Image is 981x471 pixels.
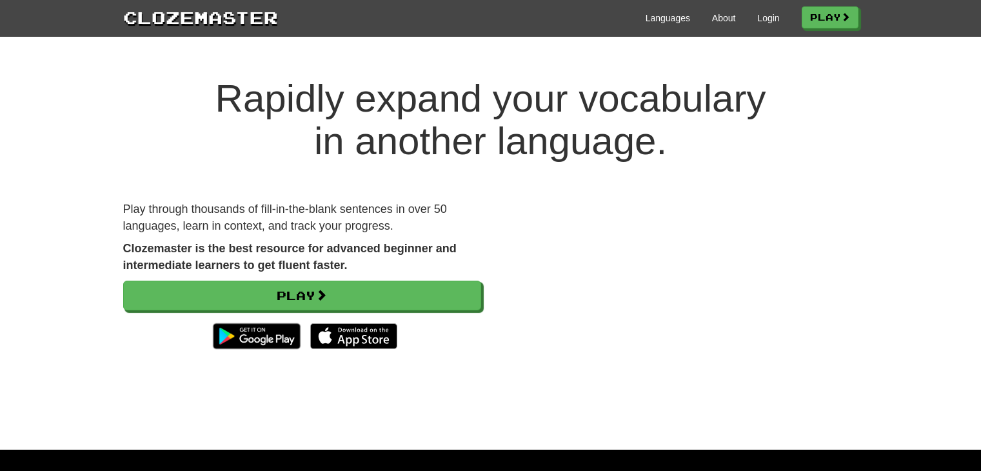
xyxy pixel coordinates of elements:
a: Languages [646,12,690,25]
a: Clozemaster [123,5,278,29]
p: Play through thousands of fill-in-the-blank sentences in over 50 languages, learn in context, and... [123,201,481,234]
img: Get it on Google Play [206,317,306,356]
img: Download_on_the_App_Store_Badge_US-UK_135x40-25178aeef6eb6b83b96f5f2d004eda3bffbb37122de64afbaef7... [310,323,397,349]
a: Play [123,281,481,310]
a: Login [757,12,779,25]
strong: Clozemaster is the best resource for advanced beginner and intermediate learners to get fluent fa... [123,242,457,272]
a: Play [802,6,858,28]
a: About [712,12,736,25]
